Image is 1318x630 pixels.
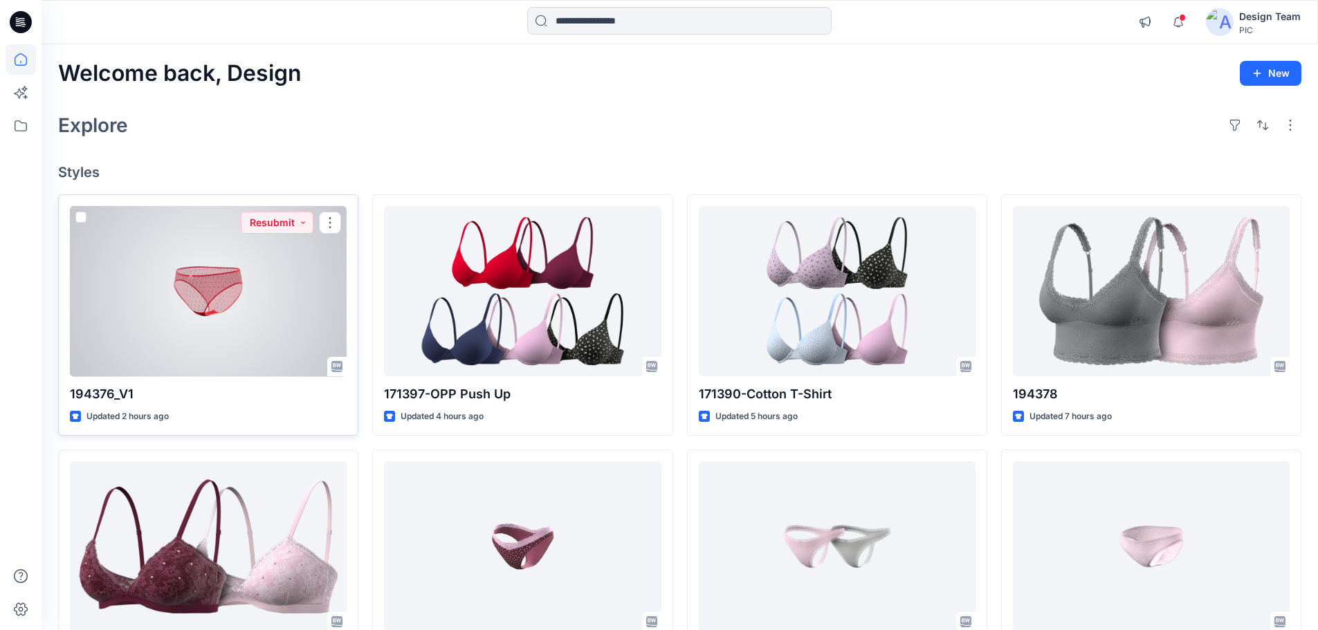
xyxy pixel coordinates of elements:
[1013,385,1290,404] p: 194378
[70,385,347,404] p: 194376_V1
[699,206,976,377] a: 171390-Cotton T-Shirt
[384,206,661,377] a: 171397-OPP Push Up
[401,409,484,424] p: Updated 4 hours ago
[1239,25,1301,35] div: PIC
[1240,61,1301,86] button: New
[1239,8,1301,25] div: Design Team
[86,409,169,424] p: Updated 2 hours ago
[58,164,1301,180] h4: Styles
[699,385,976,404] p: 171390-Cotton T-Shirt
[384,385,661,404] p: 171397-OPP Push Up
[70,206,347,377] a: 194376_V1
[58,61,302,86] h2: Welcome back, Design
[1013,206,1290,377] a: 194378
[1206,8,1234,36] img: avatar
[1029,409,1112,424] p: Updated 7 hours ago
[715,409,798,424] p: Updated 5 hours ago
[58,114,128,136] h2: Explore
